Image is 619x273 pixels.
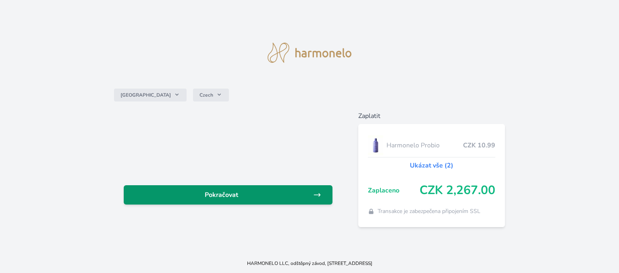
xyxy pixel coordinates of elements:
span: Czech [199,92,213,98]
button: Czech [193,89,229,101]
img: logo.svg [268,43,351,63]
span: Pokračovat [130,190,313,200]
span: CZK 2,267.00 [420,183,495,198]
span: Harmonelo Probio [386,141,463,150]
a: Pokračovat [124,185,332,205]
span: Zaplaceno [368,186,420,195]
button: [GEOGRAPHIC_DATA] [114,89,187,101]
a: Ukázat vše (2) [410,161,453,170]
h6: Zaplatit [358,111,505,121]
span: Transakce je zabezpečena připojením SSL [378,207,480,215]
span: [GEOGRAPHIC_DATA] [120,92,171,98]
span: CZK 10.99 [463,141,495,150]
img: CLEAN_PROBIO_se_stinem_x-lo.jpg [368,135,383,155]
